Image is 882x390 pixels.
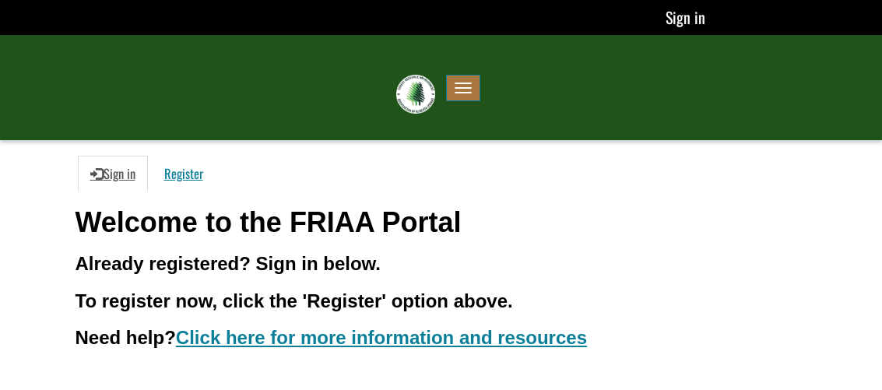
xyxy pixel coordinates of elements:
[78,156,148,191] a: Sign in
[76,207,807,238] h1: Welcome to the FRIAA Portal
[76,254,807,274] h3: Already registered? Sign in below.
[76,328,807,348] h3: Need help?
[76,291,807,311] h3: To register now, click the 'Register' option above.
[396,75,435,114] img: FRIAA Submissions Portal
[152,156,216,191] a: Register
[666,5,705,29] a: Sign in
[176,327,587,348] a: Click here for more information and resources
